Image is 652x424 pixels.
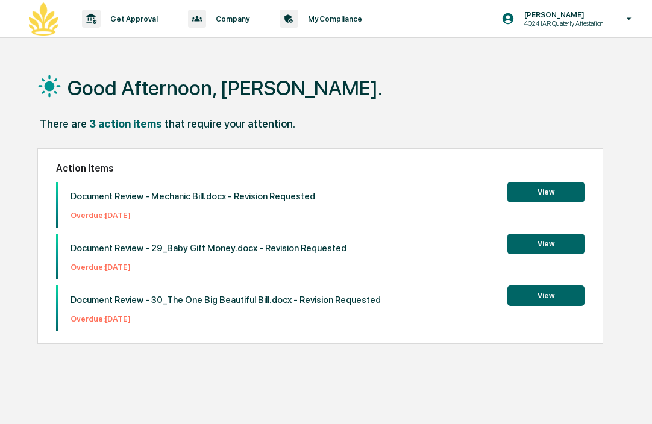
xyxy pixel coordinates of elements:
div: 3 action items [89,117,162,130]
button: View [507,285,585,306]
p: [PERSON_NAME] [515,10,609,19]
img: logo [29,2,58,36]
p: Document Review - Mechanic Bill.docx - Revision Requested [71,191,315,202]
p: Document Review - 30_The One Big Beautiful Bill.docx - Revision Requested [71,295,381,305]
p: Company [206,14,255,23]
button: View [507,182,585,202]
p: Overdue: [DATE] [71,211,315,220]
p: Document Review - 29_Baby Gift Money.docx - Revision Requested [71,243,346,254]
p: My Compliance [298,14,368,23]
div: There are [40,117,87,130]
h1: Good Afternoon, [PERSON_NAME]. [67,76,383,100]
a: View [507,185,585,197]
p: Get Approval [101,14,164,23]
p: Overdue: [DATE] [71,263,346,272]
a: View [507,237,585,249]
p: Overdue: [DATE] [71,314,381,323]
button: View [507,234,585,254]
div: that require your attention. [165,117,295,130]
p: 4Q24 IAR Quaterly Attestation [515,19,609,28]
h2: Action Items [56,163,584,174]
a: View [507,289,585,301]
